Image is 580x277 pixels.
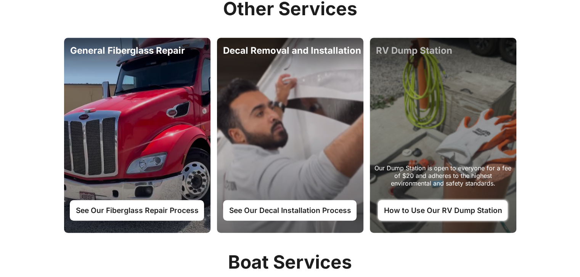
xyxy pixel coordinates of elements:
[373,164,513,191] div: Our Dump Station is open to everyone for a fee of $20 and adheres to the highest environmental an...
[223,200,357,221] a: See Our Decal Installation Process
[58,251,522,273] h2: Boat Services
[378,200,508,221] a: How to Use Our RV Dump Station
[70,200,204,221] a: See Our Fiberglass Repair Process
